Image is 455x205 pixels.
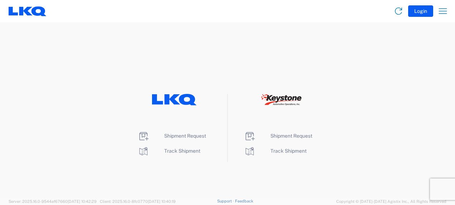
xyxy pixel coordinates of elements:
button: Login [408,5,433,17]
span: Shipment Request [270,133,312,139]
a: Feedback [235,199,253,203]
span: Track Shipment [270,148,307,154]
span: Client: 2025.16.0-8fc0770 [100,199,176,204]
span: Track Shipment [164,148,200,154]
span: [DATE] 10:42:29 [68,199,97,204]
a: Shipment Request [244,133,312,139]
span: Server: 2025.16.0-9544af67660 [9,199,97,204]
span: [DATE] 10:40:19 [148,199,176,204]
a: Track Shipment [244,148,307,154]
a: Shipment Request [138,133,206,139]
span: Shipment Request [164,133,206,139]
a: Support [217,199,235,203]
a: Track Shipment [138,148,200,154]
span: Copyright © [DATE]-[DATE] Agistix Inc., All Rights Reserved [336,198,446,205]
